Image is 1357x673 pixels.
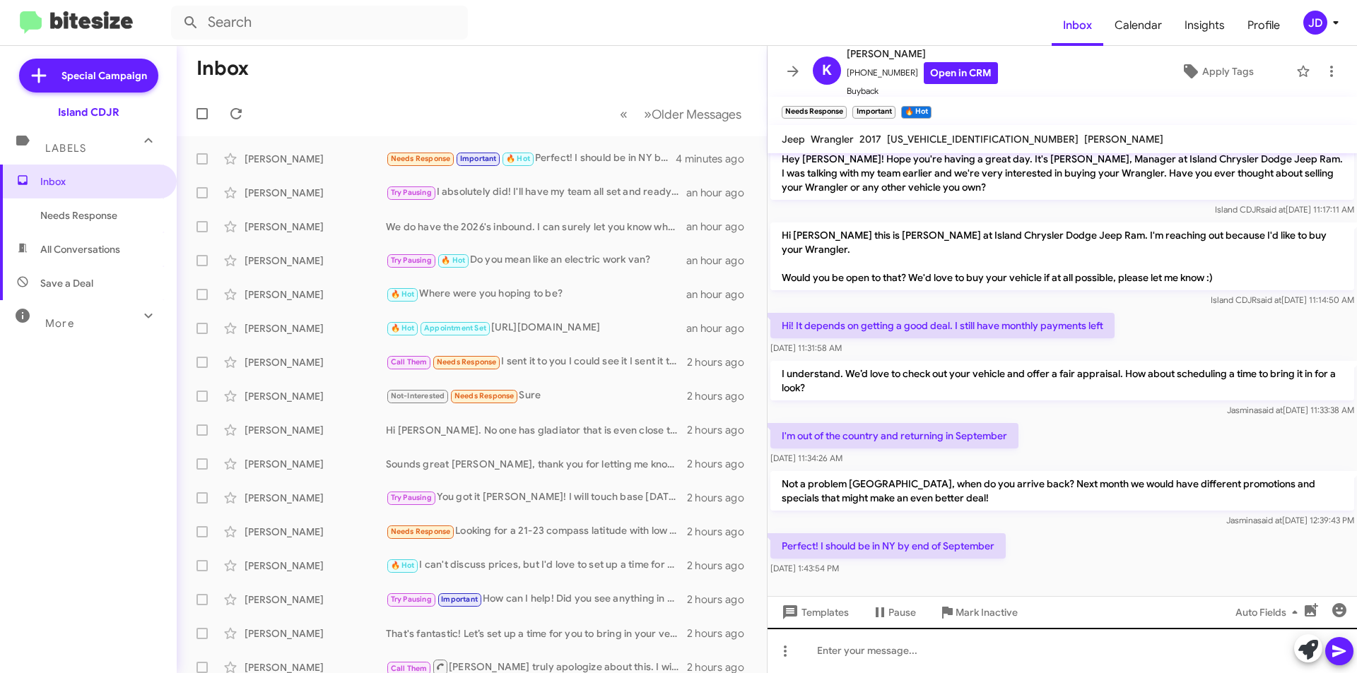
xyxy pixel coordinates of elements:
div: Hi [PERSON_NAME]. No one has gladiator that is even close to the one I look to replace. Not to me... [386,423,687,437]
span: said at [1257,294,1281,305]
div: JD [1303,11,1327,35]
span: Insights [1173,5,1236,46]
span: Templates [779,600,849,625]
button: Next [635,100,750,129]
button: Templates [768,600,860,625]
span: Try Pausing [391,595,432,604]
div: an hour ago [686,186,756,200]
div: [PERSON_NAME] [245,220,386,234]
a: Open in CRM [924,62,998,84]
span: Call Them [391,664,428,673]
div: [PERSON_NAME] [245,626,386,641]
span: Needs Response [40,208,160,222]
div: 2 hours ago [687,355,756,369]
span: Apply Tags [1202,59,1254,84]
div: an hour ago [686,287,756,302]
span: Appointment Set [424,323,486,333]
small: Important [852,106,895,119]
a: Profile [1236,5,1291,46]
span: 🔥 Hot [391,290,415,299]
span: 🔥 Hot [506,154,530,163]
div: [PERSON_NAME] [245,592,386,607]
span: Pause [888,600,916,625]
div: an hour ago [686,254,756,268]
div: [PERSON_NAME] [245,254,386,268]
div: [PERSON_NAME] [245,152,386,166]
span: Try Pausing [391,256,432,265]
div: I can't discuss prices, but I'd love to set up a time for a free appraisal. How does [DATE] at 11... [386,557,687,573]
span: [DATE] 11:31:58 AM [770,343,842,353]
span: [PHONE_NUMBER] [847,62,998,84]
h1: Inbox [196,57,249,80]
div: [PERSON_NAME] [245,525,386,539]
button: Mark Inactive [927,600,1029,625]
input: Search [171,6,468,40]
span: Jasmina [DATE] 12:39:43 PM [1226,515,1354,525]
span: Important [460,154,497,163]
span: Special Campaign [61,69,147,83]
div: I sent it to you I could see it I sent it to you [386,354,687,370]
div: That's fantastic! Let’s set up a time for you to bring in your vehicle so we can evaluate it and ... [386,626,687,641]
span: Save a Deal [40,276,93,290]
button: JD [1291,11,1341,35]
span: Auto Fields [1235,600,1303,625]
div: 2 hours ago [687,525,756,539]
div: 2 hours ago [687,491,756,505]
span: said at [1257,515,1282,525]
span: « [620,105,628,123]
p: I understand. We’d love to check out your vehicle and offer a fair appraisal. How about schedulin... [770,361,1354,400]
span: Labels [45,142,86,155]
span: Island CDJR [DATE] 11:14:50 AM [1211,294,1354,305]
span: said at [1261,204,1286,215]
span: Jeep [782,133,805,145]
div: Where were you hoping to be? [386,286,686,302]
span: Calendar [1103,5,1173,46]
span: Jasmina [DATE] 11:33:38 AM [1227,405,1354,415]
span: Mark Inactive [956,600,1018,625]
button: Apply Tags [1144,59,1289,84]
div: Looking for a 21-23 compass latitude with low mileage. Need to keep payment under $300 a month [386,523,687,540]
p: Not a problem [GEOGRAPHIC_DATA], when do you arrive back? Next month we would have different prom... [770,471,1354,511]
p: Hey [PERSON_NAME]! Hope you're having a great day. It's [PERSON_NAME], Manager at Island Chrysler... [770,146,1354,200]
span: Needs Response [391,527,451,536]
a: Special Campaign [19,59,158,93]
span: K [822,59,832,82]
p: Hi! It depends on getting a good deal. I still have monthly payments left [770,313,1115,338]
div: [URL][DOMAIN_NAME] [386,320,686,336]
div: Perfect! I should be in NY by end of September [386,150,676,167]
div: [PERSON_NAME] [245,355,386,369]
span: Try Pausing [391,188,432,197]
span: Island CDJR [DATE] 11:17:11 AM [1215,204,1354,215]
div: We do have the 2026's inbound. I can surely let you know when they arrive! [386,220,686,234]
div: 2 hours ago [687,457,756,471]
span: Buyback [847,84,998,98]
span: Older Messages [652,107,741,122]
div: an hour ago [686,220,756,234]
div: [PERSON_NAME] [245,559,386,573]
button: Pause [860,600,927,625]
div: You got it [PERSON_NAME]! I will touch base [DATE]! [386,489,687,506]
div: Sounds great [PERSON_NAME], thank you for letting me know! I'll check in with you down the road w... [386,457,687,471]
button: Auto Fields [1224,600,1315,625]
div: [PERSON_NAME] [245,321,386,335]
span: Wrangler [811,133,854,145]
div: 2 hours ago [687,423,756,437]
p: Perfect! I should be in NY by end of September [770,533,1006,559]
nav: Page navigation example [612,100,750,129]
span: 🔥 Hot [441,256,465,265]
div: [PERSON_NAME] [245,186,386,200]
span: [DATE] 1:43:54 PM [770,563,839,573]
div: [PERSON_NAME] [245,287,386,302]
span: [PERSON_NAME] [847,45,998,62]
span: 🔥 Hot [391,561,415,570]
div: [PERSON_NAME] [245,457,386,471]
a: Inbox [1052,5,1103,46]
div: Do you mean like an electric work van? [386,252,686,268]
span: More [45,317,74,330]
div: [PERSON_NAME] [245,491,386,505]
span: [DATE] 11:34:26 AM [770,453,842,463]
div: [PERSON_NAME] [245,423,386,437]
div: Sure [386,388,687,404]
